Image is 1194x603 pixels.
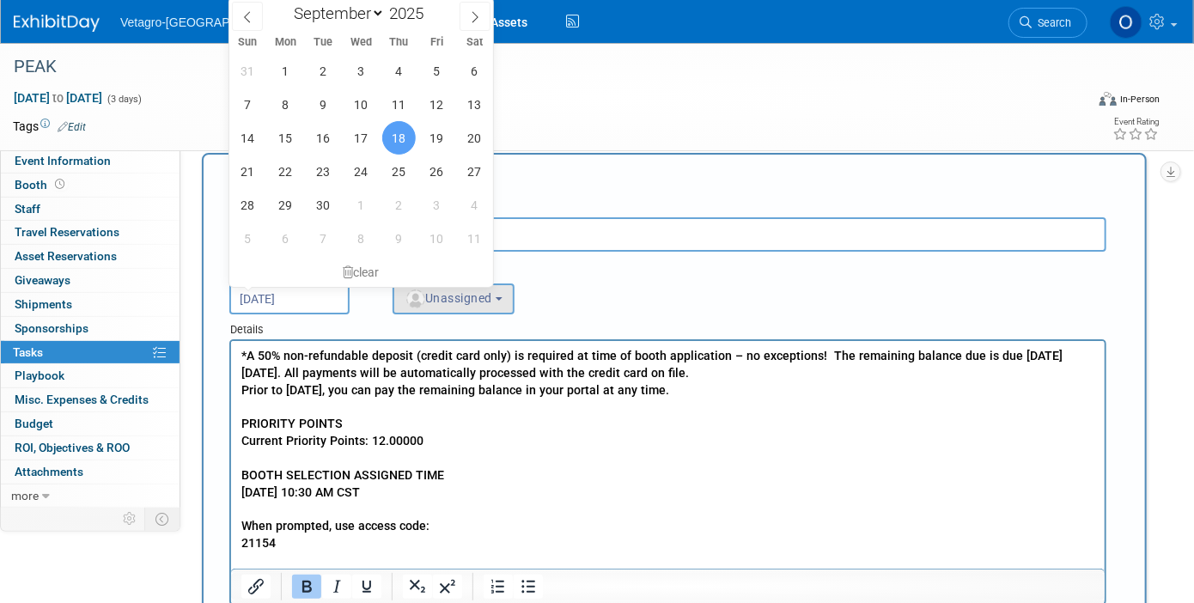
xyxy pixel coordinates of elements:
button: Bullet list [514,575,543,599]
span: August 31, 2025 [231,54,265,88]
div: Event Format [990,89,1160,115]
span: [DATE] [DATE] [13,90,103,106]
span: September 26, 2025 [420,155,454,188]
span: September 8, 2025 [269,88,302,121]
a: Edit [58,121,86,133]
a: Staff [1,198,180,221]
span: September 18, 2025 [382,121,416,155]
span: September 9, 2025 [307,88,340,121]
select: Month [286,3,385,24]
span: October 1, 2025 [344,188,378,222]
span: September 29, 2025 [269,188,302,222]
iframe: Rich Text Area [231,341,1105,569]
span: October 4, 2025 [458,188,491,222]
span: September 6, 2025 [458,54,491,88]
span: Search [1032,16,1071,29]
div: Short Description [229,200,1106,217]
span: Tue [305,37,343,48]
span: October 5, 2025 [231,222,265,255]
span: October 8, 2025 [344,222,378,255]
span: Attachments [15,465,83,478]
span: September 23, 2025 [307,155,340,188]
div: New Task [229,173,1106,192]
a: Misc. Expenses & Credits [1,388,180,411]
span: October 9, 2025 [382,222,416,255]
span: September 5, 2025 [420,54,454,88]
td: Tags [13,118,86,135]
span: September 3, 2025 [344,54,378,88]
button: Unassigned [393,283,515,314]
span: Sun [229,37,267,48]
b: PRIORITY POINTS Current Priority Points: 12.00000 [10,76,192,107]
span: Shipments [15,297,72,311]
img: OliviaM Last [1110,6,1142,39]
a: Booth [1,174,180,197]
span: September 24, 2025 [344,155,378,188]
a: Sponsorships [1,317,180,340]
span: September 13, 2025 [458,88,491,121]
span: Giveaways [15,273,70,287]
span: September 28, 2025 [231,188,265,222]
input: Name of task or a short description [229,217,1106,252]
a: Tasks [1,341,180,364]
input: Due Date [229,283,350,314]
span: September 30, 2025 [307,188,340,222]
a: Playbook [1,364,180,387]
span: September 10, 2025 [344,88,378,121]
span: September 14, 2025 [231,121,265,155]
a: Giveaways [1,269,180,292]
span: September 4, 2025 [382,54,416,88]
span: September 19, 2025 [420,121,454,155]
span: October 7, 2025 [307,222,340,255]
span: Wed [343,37,381,48]
td: Personalize Event Tab Strip [115,508,145,530]
button: Italic [322,575,351,599]
span: Sponsorships [15,321,88,335]
span: September 20, 2025 [458,121,491,155]
span: October 3, 2025 [420,188,454,222]
div: Event Rating [1112,118,1159,126]
a: ROI, Objectives & ROO [1,436,180,460]
span: Playbook [15,368,64,382]
span: September 25, 2025 [382,155,416,188]
span: Misc. Expenses & Credits [15,393,149,406]
span: Sat [456,37,494,48]
span: Travel Reservations [15,225,119,239]
span: Unassigned [405,291,492,305]
img: ExhibitDay [14,15,100,32]
span: Tasks [13,345,43,359]
input: Year [385,3,436,23]
button: Subscript [403,575,432,599]
span: (3 days) [106,94,142,105]
span: Fri [418,37,456,48]
button: Underline [352,575,381,599]
span: Budget [15,417,53,430]
span: more [11,489,39,502]
div: In-Person [1119,93,1160,106]
a: Shipments [1,293,180,316]
span: Thu [381,37,418,48]
span: Staff [15,202,40,216]
a: Attachments [1,460,180,484]
span: Asset Reservations [15,249,117,263]
a: Event Information [1,149,180,173]
a: Asset Reservations [1,245,180,268]
span: Event Information [15,154,111,167]
span: ROI, Objectives & ROO [15,441,130,454]
span: September 21, 2025 [231,155,265,188]
span: October 10, 2025 [420,222,454,255]
a: more [1,484,180,508]
span: September 16, 2025 [307,121,340,155]
div: PEAK [8,52,1062,82]
span: September 17, 2025 [344,121,378,155]
button: Superscript [433,575,462,599]
button: Numbered list [484,575,513,599]
span: September 2, 2025 [307,54,340,88]
td: Toggle Event Tabs [145,508,180,530]
b: Prior to [DATE], you can pay the remaining balance in your portal at any time. [10,42,438,56]
span: September 1, 2025 [269,54,302,88]
button: Insert/edit link [241,575,271,599]
span: October 11, 2025 [458,222,491,255]
b: [DATE] 10:30 AM CST When prompted, use access code: 21154 [10,144,198,209]
span: Booth [15,178,68,192]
